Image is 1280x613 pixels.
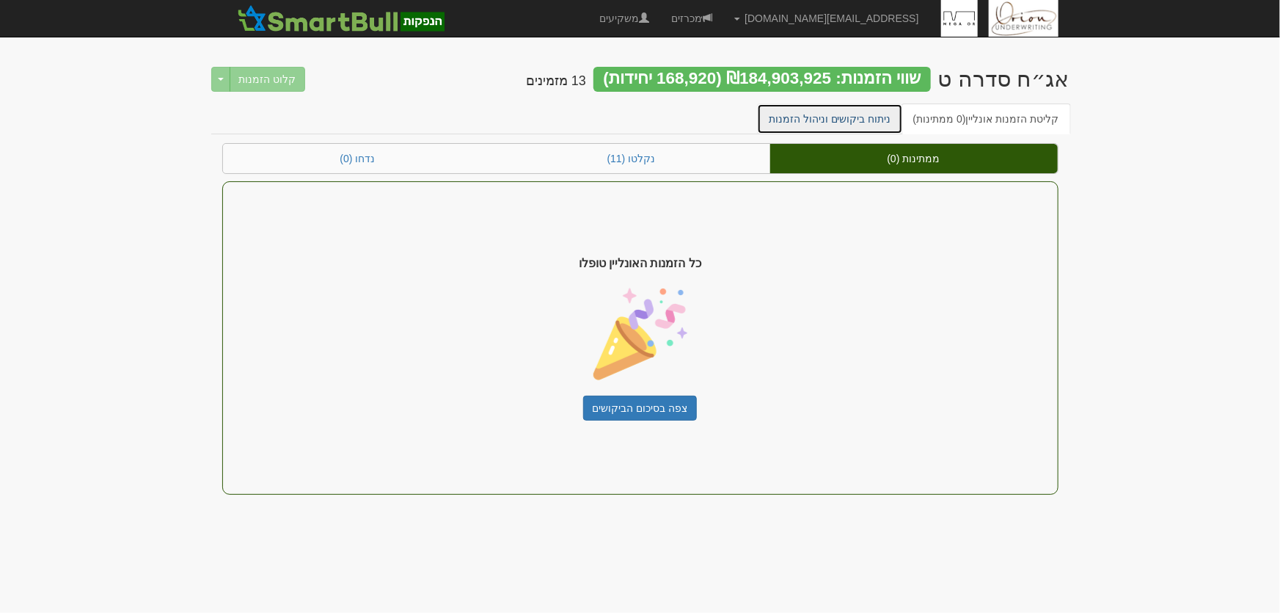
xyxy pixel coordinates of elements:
[233,4,449,33] img: SmartBull Logo
[593,67,931,92] div: שווי הזמנות: ₪184,903,925 (168,920 יחידות)
[902,104,1071,134] a: קליטת הזמנות אונליין(0 ממתינות)
[223,144,493,173] a: נדחו (0)
[757,104,903,134] a: ניתוח ביקושים וניהול הזמנות
[493,144,770,173] a: נקלטו (11)
[583,396,698,421] a: צפה בסיכום הביקושים
[593,287,687,381] img: confetti
[579,255,701,272] span: כל הזמנות האונליין טופלו
[913,113,966,125] span: (0 ממתינות)
[938,67,1069,91] div: מגה אור החזקות בע"מ - אג״ח (סדרה ט) - הנפקה לציבור
[526,74,586,89] h4: 13 מזמינים
[770,144,1058,173] a: ממתינות (0)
